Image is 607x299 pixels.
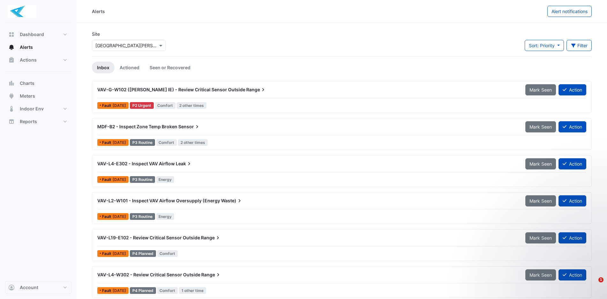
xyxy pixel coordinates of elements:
[8,57,15,63] app-icon: Actions
[130,287,156,294] div: P4 Planned
[130,176,155,183] div: P3 Routine
[5,115,71,128] button: Reports
[598,277,603,282] span: 1
[92,62,115,73] a: Inbox
[102,104,113,108] span: Fault
[221,198,243,204] span: Waste)
[585,277,601,293] iframe: Intercom live chat
[551,9,588,14] span: Alert notifications
[20,284,38,291] span: Account
[559,195,586,206] button: Action
[5,102,71,115] button: Indoor Env
[20,106,44,112] span: Indoor Env
[157,250,178,257] span: Comfort
[20,118,37,125] span: Reports
[92,31,100,37] label: Site
[102,252,113,256] span: Fault
[156,176,174,183] span: Energy
[5,41,71,54] button: Alerts
[178,139,208,146] span: 2 other times
[113,288,126,293] span: Fri 08-Aug-2025 14:45 AWST
[20,93,35,99] span: Meters
[155,102,176,109] span: Comfort
[115,62,144,73] a: Actioned
[8,106,15,112] app-icon: Indoor Env
[20,80,34,86] span: Charts
[102,141,113,145] span: Fault
[113,103,126,108] span: Fri 08-Aug-2025 12:15 AWST
[113,251,126,256] span: Fri 08-Aug-2025 16:15 AWST
[156,139,177,146] span: Comfort
[201,272,221,278] span: Range
[97,235,200,240] span: VAV-L19-E102 - Review Critical Sensor Outside
[97,124,177,129] span: MDF-B2 - Inspect Zone Temp Broken
[525,40,564,51] button: Sort: Priority
[157,287,178,294] span: Comfort
[559,121,586,132] button: Action
[529,87,552,93] span: Mark Seen
[102,215,113,219] span: Fault
[97,272,200,277] span: VAV-L4-W302 - Review Critical Sensor Outside
[525,121,556,132] button: Mark Seen
[156,213,174,220] span: Energy
[8,93,15,99] app-icon: Meters
[97,87,245,92] span: VAV-G-W102 ([PERSON_NAME] IE) - Review Critical Sensor Outside
[20,57,37,63] span: Actions
[525,232,556,243] button: Mark Seen
[97,198,220,203] span: VAV-L2-W101 - Inspect VAV Airflow Oversupply (Energy
[176,161,192,167] span: Leak
[547,6,592,17] button: Alert notifications
[130,250,156,257] div: P4 Planned
[525,195,556,206] button: Mark Seen
[5,54,71,66] button: Actions
[529,43,555,48] span: Sort: Priority
[246,86,266,93] span: Range
[177,102,206,109] span: 2 other times
[8,80,15,86] app-icon: Charts
[92,8,105,15] div: Alerts
[178,123,200,130] span: Sensor
[130,213,155,220] div: P3 Routine
[97,161,175,166] span: VAV-L4-E302 - Inspect VAV Airflow
[130,139,155,146] div: P3 Routine
[529,235,552,241] span: Mark Seen
[566,40,592,51] button: Filter
[179,287,206,294] span: 1 other time
[130,102,154,109] div: P2 Urgent
[5,281,71,294] button: Account
[525,84,556,95] button: Mark Seen
[102,178,113,182] span: Fault
[20,44,33,50] span: Alerts
[559,84,586,95] button: Action
[559,158,586,169] button: Action
[5,90,71,102] button: Meters
[559,232,586,243] button: Action
[113,177,126,182] span: Thu 07-Aug-2025 12:45 AWST
[5,28,71,41] button: Dashboard
[529,198,552,204] span: Mark Seen
[8,118,15,125] app-icon: Reports
[529,124,552,130] span: Mark Seen
[113,214,126,219] span: Mon 04-Aug-2025 09:00 AWST
[20,31,44,38] span: Dashboard
[201,235,221,241] span: Range
[8,5,36,18] img: Company Logo
[144,62,196,73] a: Seen or Recovered
[102,289,113,293] span: Fault
[113,140,126,145] span: Fri 08-Aug-2025 15:30 AWST
[8,31,15,38] app-icon: Dashboard
[5,77,71,90] button: Charts
[525,158,556,169] button: Mark Seen
[529,161,552,167] span: Mark Seen
[8,44,15,50] app-icon: Alerts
